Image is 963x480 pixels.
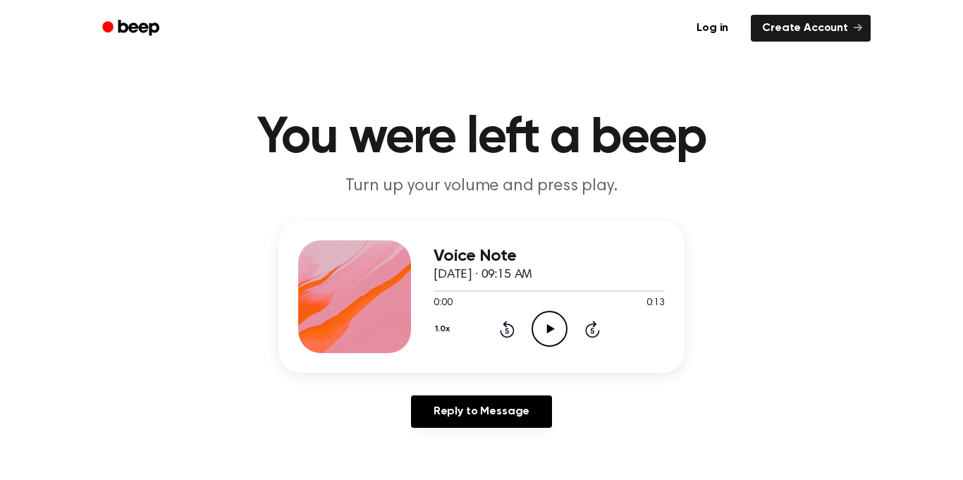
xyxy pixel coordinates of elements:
span: 0:00 [434,296,452,311]
a: Create Account [751,15,871,42]
a: Reply to Message [411,395,552,428]
h1: You were left a beep [121,113,842,164]
a: Beep [92,15,172,42]
p: Turn up your volume and press play. [211,175,752,198]
span: 0:13 [646,296,665,311]
h3: Voice Note [434,247,665,266]
a: Log in [682,12,742,44]
button: 1.0x [434,317,455,341]
span: [DATE] · 09:15 AM [434,269,532,281]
